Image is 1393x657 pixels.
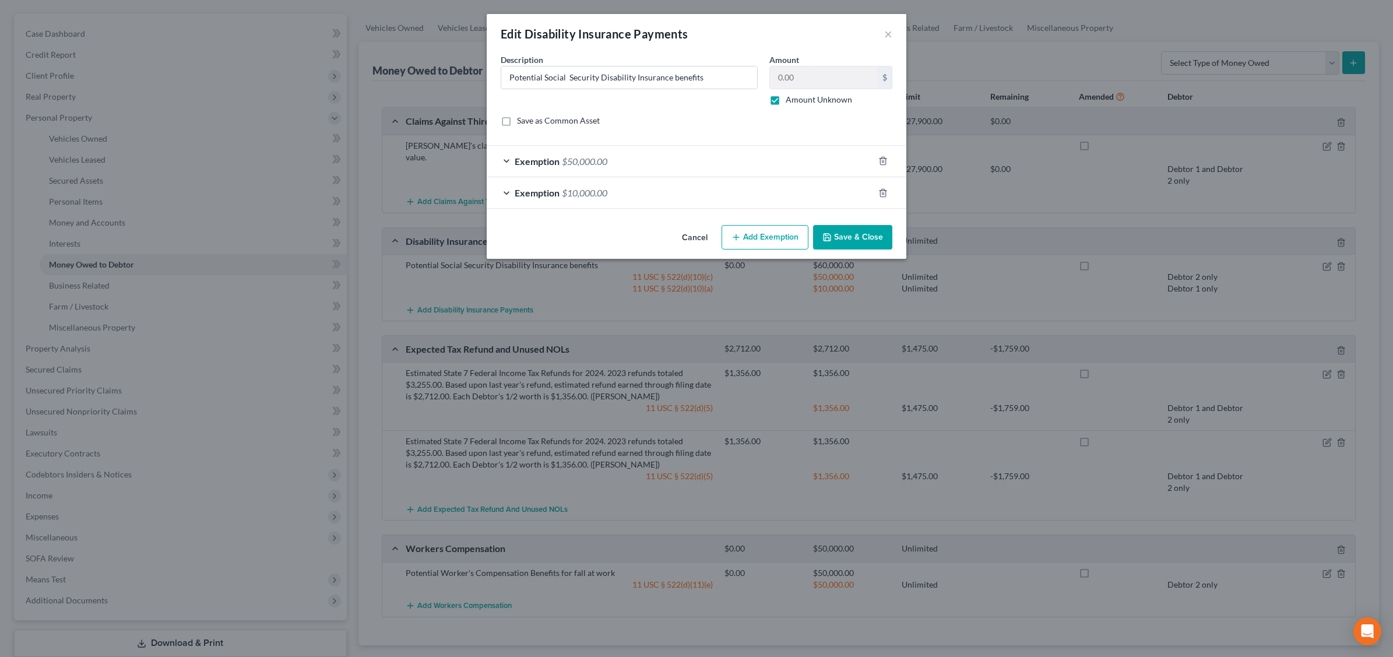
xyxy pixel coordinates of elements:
[878,66,892,89] div: $
[501,55,543,65] span: Description
[517,115,600,127] label: Save as Common Asset
[769,54,799,66] label: Amount
[501,26,688,42] div: Edit Disability Insurance Payments
[884,27,892,41] button: ×
[770,66,878,89] input: 0.00
[515,187,560,198] span: Exemption
[786,94,852,106] label: Amount Unknown
[1353,617,1381,645] div: Open Intercom Messenger
[673,226,717,250] button: Cancel
[562,156,607,167] span: $50,000.00
[722,225,808,250] button: Add Exemption
[813,225,892,250] button: Save & Close
[562,187,607,198] span: $10,000.00
[515,156,560,167] span: Exemption
[501,66,757,89] input: Describe...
